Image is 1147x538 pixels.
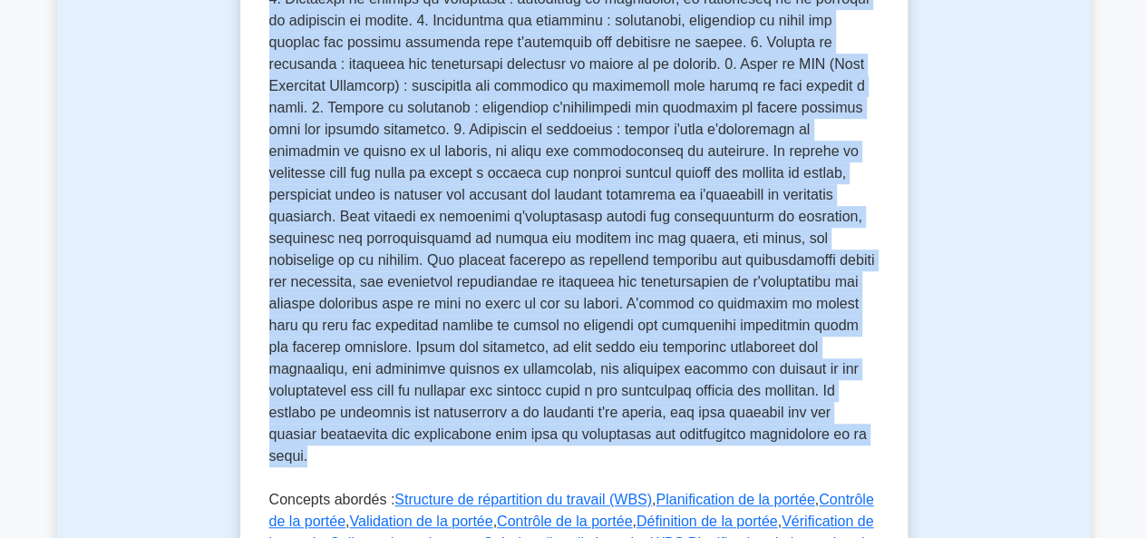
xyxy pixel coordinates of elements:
[815,492,819,507] font: ,
[652,492,656,507] font: ,
[778,514,782,529] font: ,
[493,514,497,529] font: ,
[349,514,492,529] a: Validation de la portée
[345,514,349,529] font: ,
[497,514,632,529] a: Contrôle de la portée
[269,492,395,507] font: Concepts abordés :
[632,514,636,529] font: ,
[656,492,814,507] a: Planification de la portée
[637,514,778,529] a: Définition de la portée
[394,492,652,507] a: Structure de répartition du travail (WBS)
